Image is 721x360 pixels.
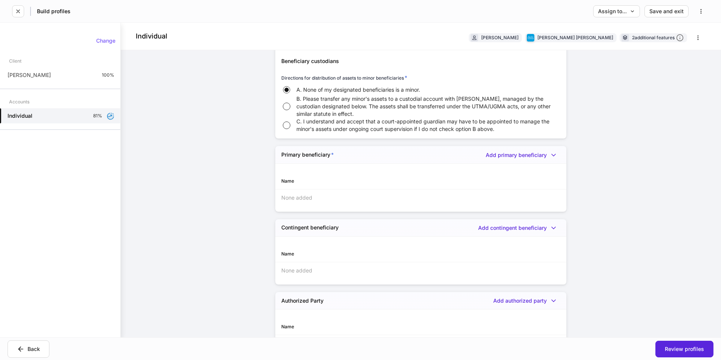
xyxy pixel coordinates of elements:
span: B. Please transfer any minor's assets to a custodial account with [PERSON_NAME], managed by the c... [296,95,551,118]
button: Back [8,340,49,358]
h5: Contingent beneficiary [281,224,339,231]
p: 100% [102,72,114,78]
button: Add primary beneficiary [486,151,560,159]
button: Add contingent beneficiary [478,224,560,232]
div: Accounts [9,95,29,108]
h5: Individual [8,112,32,120]
p: [PERSON_NAME] [8,71,51,79]
div: Name [281,323,421,330]
h4: Individual [136,32,167,41]
h5: Authorized Party [281,297,324,305]
div: None added [275,189,566,206]
div: Assign to... [598,9,635,14]
h5: Build profiles [37,8,71,15]
div: Name [281,250,421,257]
h5: Beneficiary custodians [281,57,560,65]
div: Name [281,177,421,185]
div: [PERSON_NAME] [481,34,519,41]
h6: Directions for distribution of assets to minor beneficiaries [281,74,407,82]
div: 2 additional features [632,34,684,42]
button: Review profiles [655,341,713,357]
div: Change [96,38,115,43]
p: 81% [93,113,102,119]
span: A. None of my designated beneficiaries is a minor. [296,86,420,94]
button: Save and exit [644,5,689,17]
h5: Primary beneficiary [281,151,334,158]
div: [PERSON_NAME] [PERSON_NAME] [537,34,613,41]
img: charles-schwab-BFYFdbvS.png [527,34,534,42]
span: C. I understand and accept that a court-appointed guardian may have to be appointed to manage the... [296,118,551,133]
button: Change [91,35,120,47]
div: None added [275,262,566,279]
div: None added [275,335,566,352]
div: Save and exit [649,9,684,14]
button: Add authorized party [493,297,560,305]
button: Assign to... [593,5,640,17]
div: Review profiles [665,346,704,352]
div: Client [9,54,21,68]
div: Back [17,345,40,353]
